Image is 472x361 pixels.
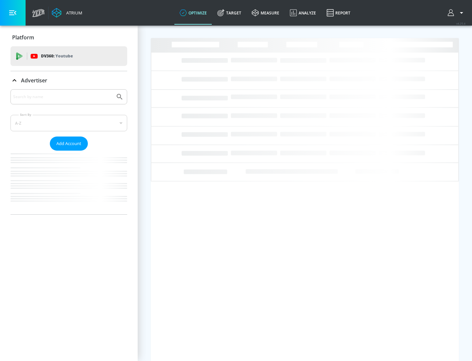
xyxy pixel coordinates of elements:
a: Report [321,1,356,25]
span: v 4.25.4 [456,22,465,25]
a: optimize [174,1,212,25]
button: Add Account [50,137,88,151]
p: Platform [12,34,34,41]
div: A-Z [10,115,127,131]
div: DV360: Youtube [10,46,127,66]
p: DV360: [41,53,73,60]
a: Analyze [285,1,321,25]
p: Advertiser [21,77,47,84]
a: Atrium [52,8,82,18]
a: measure [246,1,285,25]
div: Atrium [64,10,82,16]
a: Target [212,1,246,25]
input: Search by name [13,93,112,101]
nav: list of Advertiser [10,151,127,214]
p: Youtube [55,53,73,59]
span: Add Account [56,140,81,147]
label: Sort By [19,113,33,117]
div: Platform [10,28,127,47]
div: Advertiser [10,71,127,90]
div: Advertiser [10,89,127,214]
